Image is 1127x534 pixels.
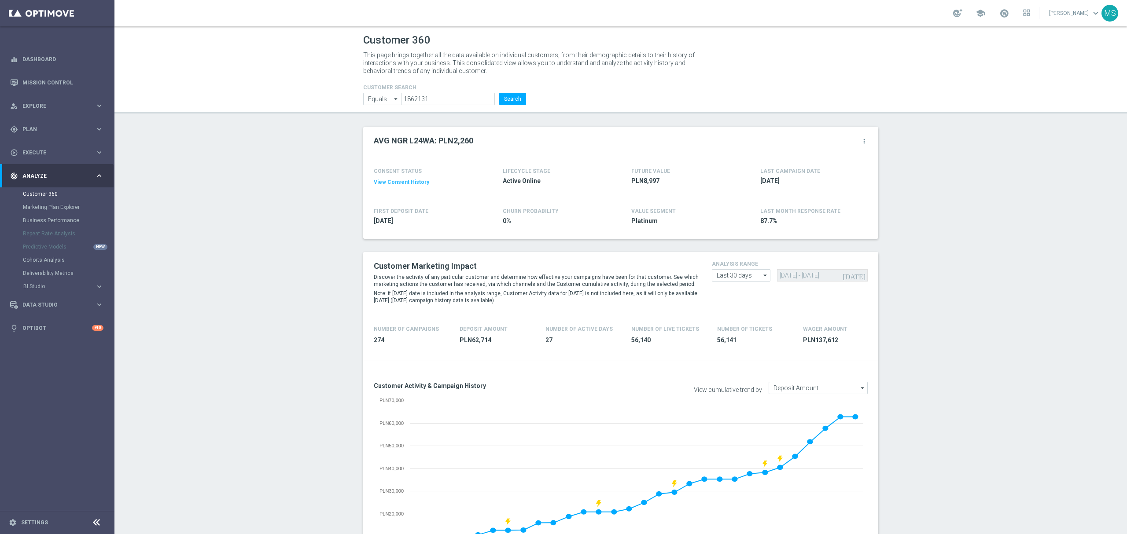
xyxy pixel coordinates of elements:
button: equalizer Dashboard [10,56,104,63]
span: Data Studio [22,302,95,307]
i: keyboard_arrow_right [95,300,103,309]
span: 274 [374,336,449,344]
i: gps_fixed [10,125,18,133]
h3: Customer Activity & Campaign History [374,382,614,390]
h4: VALUE SEGMENT [631,208,676,214]
p: Discover the activity of any particular customer and determine how effective your campaigns have ... [374,274,699,288]
button: gps_fixed Plan keyboard_arrow_right [10,126,104,133]
a: Settings [21,520,48,525]
button: lightbulb Optibot +10 [10,325,104,332]
span: Analyze [22,173,95,179]
label: View cumulative trend by [694,386,762,394]
p: This page brings together all the data available on individual customers, from their demographic ... [363,51,702,75]
a: Cohorts Analysis [23,256,92,263]
div: Explore [10,102,95,110]
h4: LAST CAMPAIGN DATE [760,168,820,174]
text: PLN70,000 [379,398,404,403]
button: Search [499,93,526,105]
div: Dashboard [10,48,103,71]
i: track_changes [10,172,18,180]
a: Mission Control [22,71,103,94]
h4: CUSTOMER SEARCH [363,84,526,91]
span: CHURN PROBABILITY [503,208,559,214]
i: play_circle_outline [10,149,18,157]
i: keyboard_arrow_right [95,102,103,110]
span: PLN62,714 [460,336,535,344]
span: keyboard_arrow_down [1091,8,1101,18]
div: Customer 360 [23,187,114,201]
div: Data Studio [10,301,95,309]
input: analysis range [712,269,770,282]
input: Enter CID, Email, name or phone [363,93,401,105]
a: Deliverability Metrics [23,270,92,277]
h4: CONSENT STATUS [374,168,477,174]
span: PLN8,997 [631,177,734,185]
a: Dashboard [22,48,103,71]
div: Predictive Models [23,240,114,253]
button: Mission Control [10,79,104,86]
h4: FUTURE VALUE [631,168,670,174]
text: PLN20,000 [379,511,404,516]
i: keyboard_arrow_right [95,172,103,180]
h4: analysis range [712,261,868,267]
span: 27 [545,336,621,344]
div: MS [1101,5,1118,22]
span: 2025-10-07 [760,177,863,185]
text: PLN40,000 [379,466,404,471]
i: keyboard_arrow_right [95,148,103,157]
text: PLN30,000 [379,488,404,494]
span: LAST MONTH RESPONSE RATE [760,208,840,214]
button: play_circle_outline Execute keyboard_arrow_right [10,149,104,156]
h4: Deposit Amount [460,326,508,332]
span: school [976,8,985,18]
span: Plan [22,127,95,132]
h2: Customer Marketing Impact [374,261,699,271]
div: Deliverability Metrics [23,267,114,280]
h4: Number Of Tickets [717,326,772,332]
div: Repeat Rate Analysis [23,227,114,240]
i: keyboard_arrow_right [95,125,103,133]
div: Mission Control [10,71,103,94]
div: Cohorts Analysis [23,253,114,267]
input: Enter CID, Email, name or phone [401,93,495,105]
h2: AVG NGR L24WA: PLN2,260 [374,135,473,146]
i: keyboard_arrow_right [95,282,103,291]
a: Optibot [22,316,92,340]
div: Data Studio keyboard_arrow_right [10,301,104,308]
div: NEW [93,244,107,250]
a: [PERSON_NAME]keyboard_arrow_down [1048,7,1101,20]
i: arrow_drop_down [858,382,867,394]
div: BI Studio [23,280,114,293]
div: Execute [10,149,95,157]
div: BI Studio [23,284,95,289]
button: View Consent History [374,179,429,186]
div: track_changes Analyze keyboard_arrow_right [10,172,104,179]
p: Note: if [DATE] date is included in the analysis range, Customer Activity data for [DATE] is not ... [374,290,699,304]
button: BI Studio keyboard_arrow_right [23,283,104,290]
div: +10 [92,325,103,331]
a: Marketing Plan Explorer [23,204,92,211]
div: Marketing Plan Explorer [23,201,114,214]
i: lightbulb [10,324,18,332]
a: Business Performance [23,217,92,224]
i: person_search [10,102,18,110]
i: more_vert [861,138,868,145]
span: 56,140 [631,336,707,344]
h4: Wager Amount [803,326,847,332]
span: 0% [503,217,606,225]
span: Platinum [631,217,734,225]
h1: Customer 360 [363,34,878,47]
i: settings [9,519,17,527]
h4: FIRST DEPOSIT DATE [374,208,428,214]
div: Plan [10,125,95,133]
text: PLN50,000 [379,443,404,448]
span: 87.7% [760,217,863,225]
h4: Number Of Live Tickets [631,326,699,332]
span: PLN137,612 [803,336,878,344]
div: Optibot [10,316,103,340]
a: Customer 360 [23,190,92,198]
